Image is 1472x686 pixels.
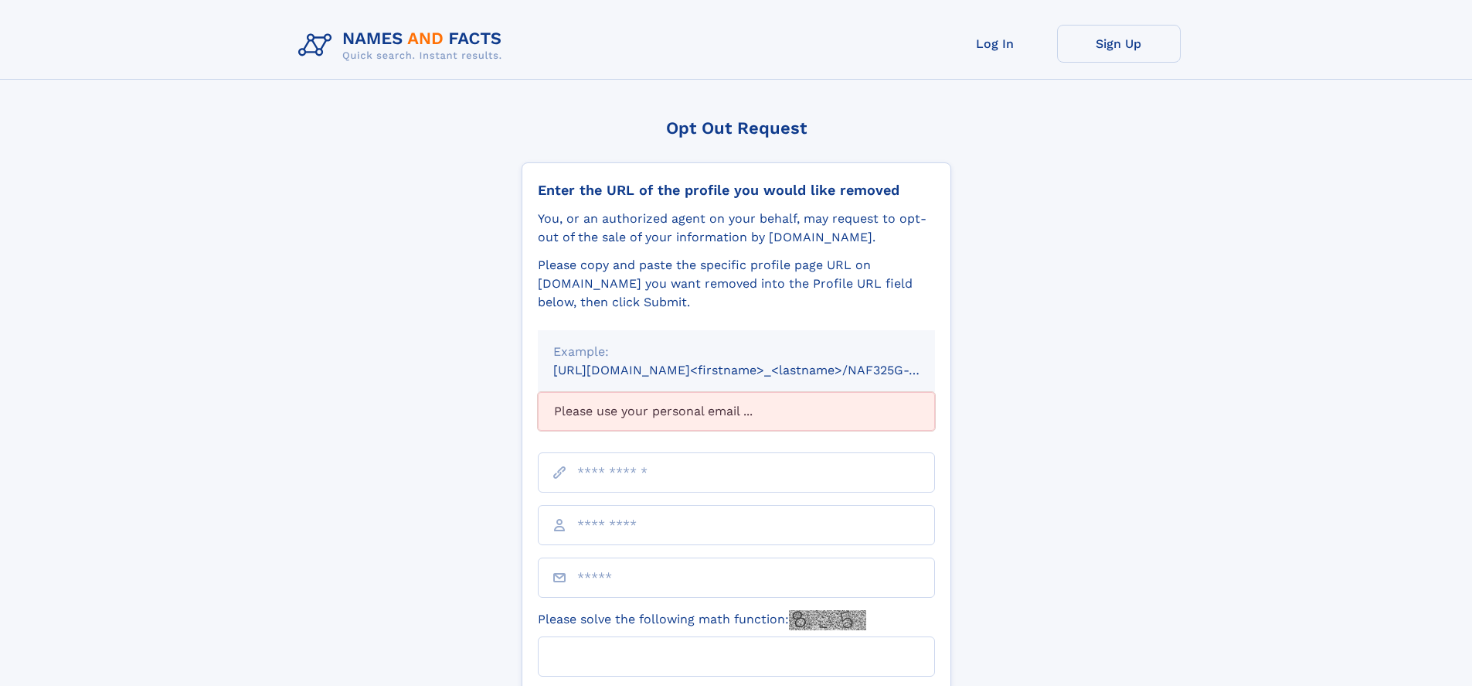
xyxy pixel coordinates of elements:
small: [URL][DOMAIN_NAME]<firstname>_<lastname>/NAF325G-xxxxxxxx [553,363,964,377]
div: You, or an authorized agent on your behalf, may request to opt-out of the sale of your informatio... [538,210,935,247]
div: Opt Out Request [522,118,951,138]
div: Please copy and paste the specific profile page URL on [DOMAIN_NAME] you want removed into the Pr... [538,256,935,312]
div: Example: [553,343,920,361]
img: Logo Names and Facts [292,25,515,67]
a: Sign Up [1057,25,1181,63]
a: Log In [933,25,1057,63]
div: Please use your personal email ... [538,392,935,431]
div: Enter the URL of the profile you would like removed [538,182,935,199]
label: Please solve the following math function: [538,610,866,630]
